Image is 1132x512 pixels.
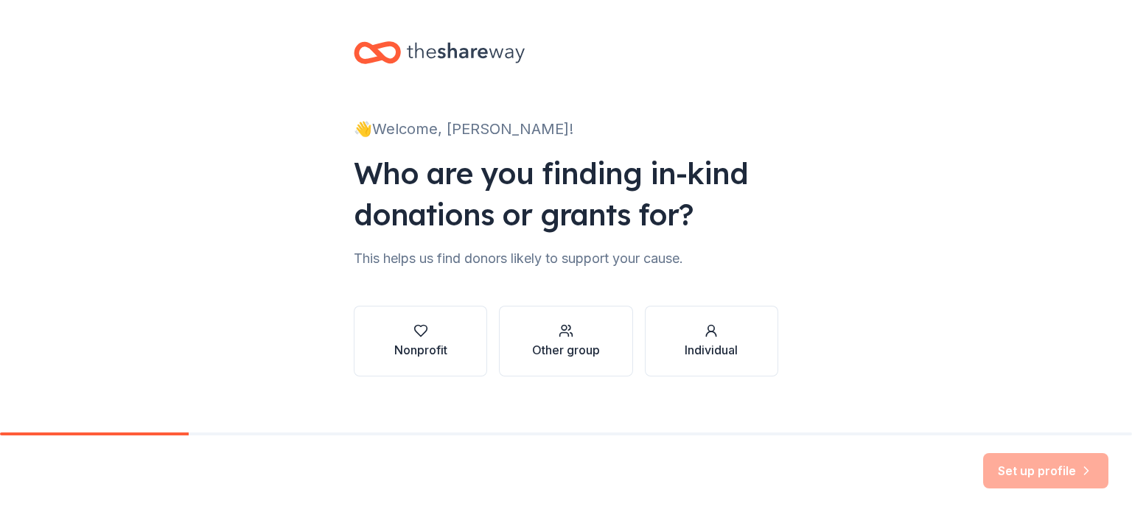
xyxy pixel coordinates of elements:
div: Other group [532,341,600,359]
div: Who are you finding in-kind donations or grants for? [354,152,778,235]
div: This helps us find donors likely to support your cause. [354,247,778,270]
button: Nonprofit [354,306,487,376]
button: Other group [499,306,632,376]
div: Individual [685,341,738,359]
div: Nonprofit [394,341,447,359]
button: Individual [645,306,778,376]
div: 👋 Welcome, [PERSON_NAME]! [354,117,778,141]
